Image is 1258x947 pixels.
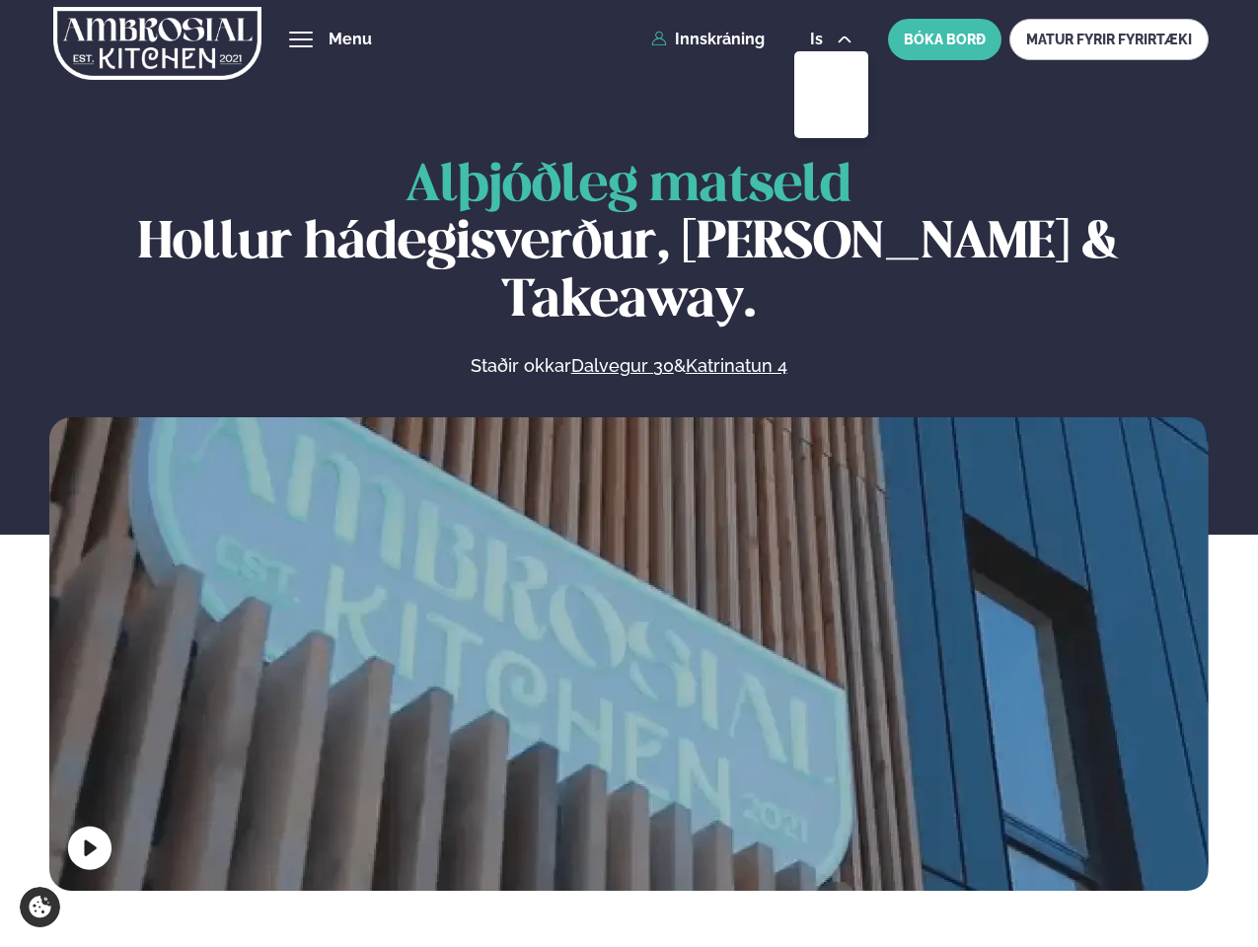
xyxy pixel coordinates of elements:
a: Cookie settings [20,887,60,927]
span: is [810,32,829,47]
h1: Hollur hádegisverður, [PERSON_NAME] & Takeaway. [49,158,1209,330]
a: en [824,55,898,95]
a: Katrinatun 4 [686,354,787,378]
p: Staðir okkar & [256,354,1001,378]
span: Alþjóðleg matseld [406,162,851,211]
a: Innskráning [651,31,765,48]
a: Dalvegur 30 [571,354,674,378]
a: MATUR FYRIR FYRIRTÆKI [1009,19,1209,60]
button: hamburger [289,28,313,51]
button: is [794,32,868,47]
button: BÓKA BORÐ [888,19,1001,60]
img: logo [53,3,261,84]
